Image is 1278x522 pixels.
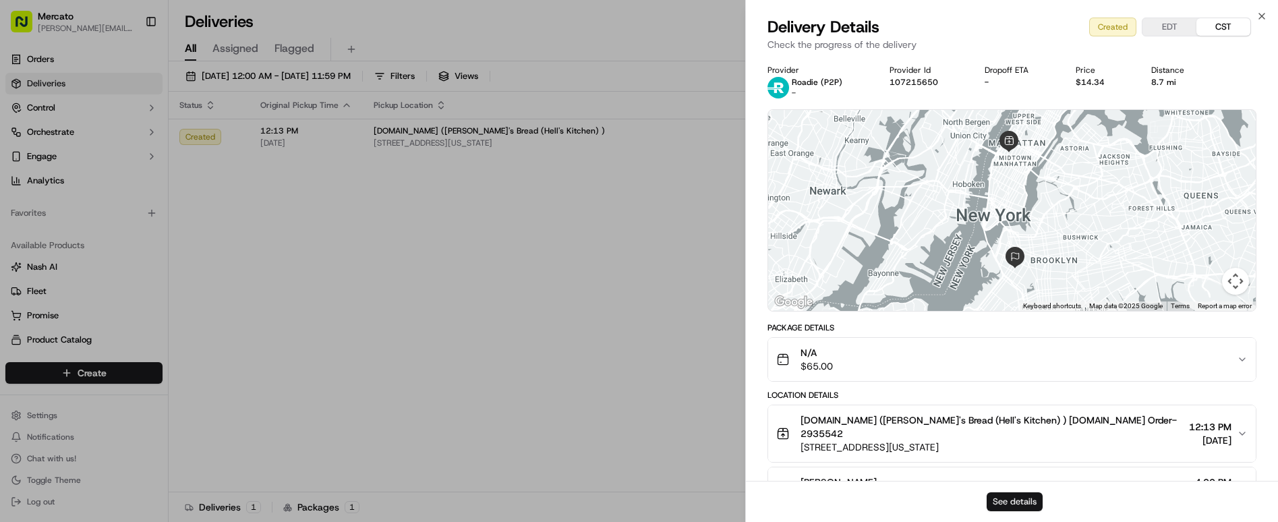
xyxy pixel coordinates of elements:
[801,359,833,373] span: $65.00
[985,65,1053,76] div: Dropoff ETA
[46,88,171,99] div: We're available if you need us!
[8,136,109,161] a: 📗Knowledge Base
[985,77,1053,88] div: -
[1076,65,1130,76] div: Price
[1076,77,1130,88] div: $14.34
[1089,302,1163,310] span: Map data ©2025 Google
[134,175,163,185] span: Pylon
[46,75,221,88] div: Start new chat
[890,65,963,76] div: Provider Id
[772,293,816,311] img: Google
[772,293,816,311] a: Open this area in Google Maps (opens a new window)
[1198,302,1252,310] a: Report a map error
[27,142,103,155] span: Knowledge Base
[792,77,842,88] p: Roadie (P2P)
[1196,18,1250,36] button: CST
[767,65,867,76] div: Provider
[35,33,243,47] input: Got a question? Start typing here...
[114,143,125,154] div: 💻
[768,467,1256,511] button: [PERSON_NAME]4:00 PM
[767,322,1256,333] div: Package Details
[229,79,245,95] button: Start new chat
[1142,18,1196,36] button: EDT
[768,405,1256,462] button: [DOMAIN_NAME] ([PERSON_NAME]'s Bread (Hell's Kitchen) ) [DOMAIN_NAME] Order-2935542[STREET_ADDRES...
[890,77,938,88] button: 107215650
[1023,301,1081,311] button: Keyboard shortcuts
[1189,434,1231,447] span: [DATE]
[13,75,38,99] img: 1736555255976-a54dd68f-1ca7-489b-9aae-adbdc363a1c4
[1195,475,1231,489] span: 4:00 PM
[95,174,163,185] a: Powered byPylon
[987,492,1043,511] button: See details
[109,136,222,161] a: 💻API Documentation
[1189,420,1231,434] span: 12:13 PM
[801,413,1184,440] span: [DOMAIN_NAME] ([PERSON_NAME]'s Bread (Hell's Kitchen) ) [DOMAIN_NAME] Order-2935542
[1171,302,1190,310] a: Terms (opens in new tab)
[1151,65,1209,76] div: Distance
[768,338,1256,381] button: N/A$65.00
[1222,268,1249,295] button: Map camera controls
[792,88,796,98] span: -
[767,77,789,98] img: roadie-logo-v2.jpg
[1151,77,1209,88] div: 8.7 mi
[801,440,1184,454] span: [STREET_ADDRESS][US_STATE]
[767,38,1256,51] p: Check the progress of the delivery
[13,143,24,154] div: 📗
[801,475,877,489] span: [PERSON_NAME]
[127,142,216,155] span: API Documentation
[801,346,833,359] span: N/A
[767,390,1256,401] div: Location Details
[767,16,879,38] span: Delivery Details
